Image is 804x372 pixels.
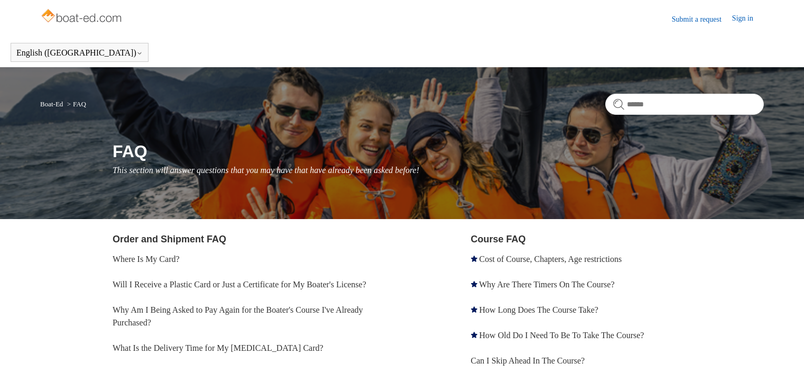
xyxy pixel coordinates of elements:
svg: Promoted article [471,256,477,262]
a: Sign in [732,13,764,25]
a: Submit a request [672,14,732,25]
a: Can I Skip Ahead In The Course? [471,356,585,365]
button: English ([GEOGRAPHIC_DATA]) [16,48,143,58]
a: What Is the Delivery Time for My [MEDICAL_DATA] Card? [113,343,324,352]
a: Boat-Ed [40,100,63,108]
h1: FAQ [113,139,764,164]
svg: Promoted article [471,332,477,338]
li: FAQ [65,100,86,108]
a: Will I Receive a Plastic Card or Just a Certificate for My Boater's License? [113,280,366,289]
a: Why Are There Timers On The Course? [479,280,614,289]
a: Why Am I Being Asked to Pay Again for the Boater's Course I've Already Purchased? [113,305,363,327]
svg: Promoted article [471,306,477,313]
a: How Long Does The Course Take? [479,305,598,314]
a: How Old Do I Need To Be To Take The Course? [479,331,644,340]
p: This section will answer questions that you may have that have already been asked before! [113,164,764,177]
img: Boat-Ed Help Center home page [40,6,124,28]
svg: Promoted article [471,281,477,287]
a: Where Is My Card? [113,255,180,264]
a: Cost of Course, Chapters, Age restrictions [479,255,622,264]
a: Course FAQ [471,234,526,244]
a: Order and Shipment FAQ [113,234,226,244]
input: Search [605,94,764,115]
li: Boat-Ed [40,100,65,108]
